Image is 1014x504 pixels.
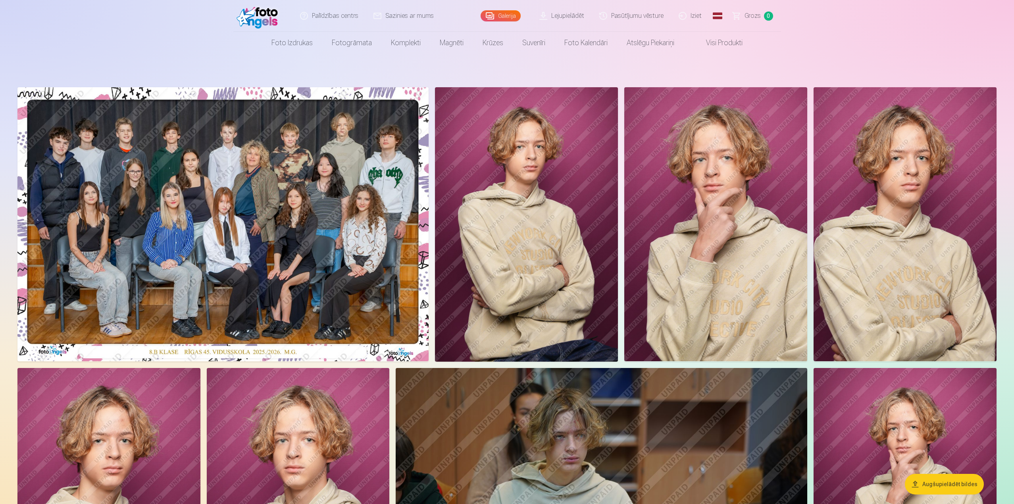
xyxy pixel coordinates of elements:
[617,32,684,54] a: Atslēgu piekariņi
[322,32,381,54] a: Fotogrāmata
[764,11,773,21] span: 0
[481,10,521,21] a: Galerija
[262,32,322,54] a: Foto izdrukas
[473,32,513,54] a: Krūzes
[684,32,752,54] a: Visi produkti
[745,11,761,21] span: Grozs
[381,32,430,54] a: Komplekti
[430,32,473,54] a: Magnēti
[905,474,984,494] button: Augšupielādēt bildes
[237,3,282,29] img: /fa1
[555,32,617,54] a: Foto kalendāri
[513,32,555,54] a: Suvenīri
